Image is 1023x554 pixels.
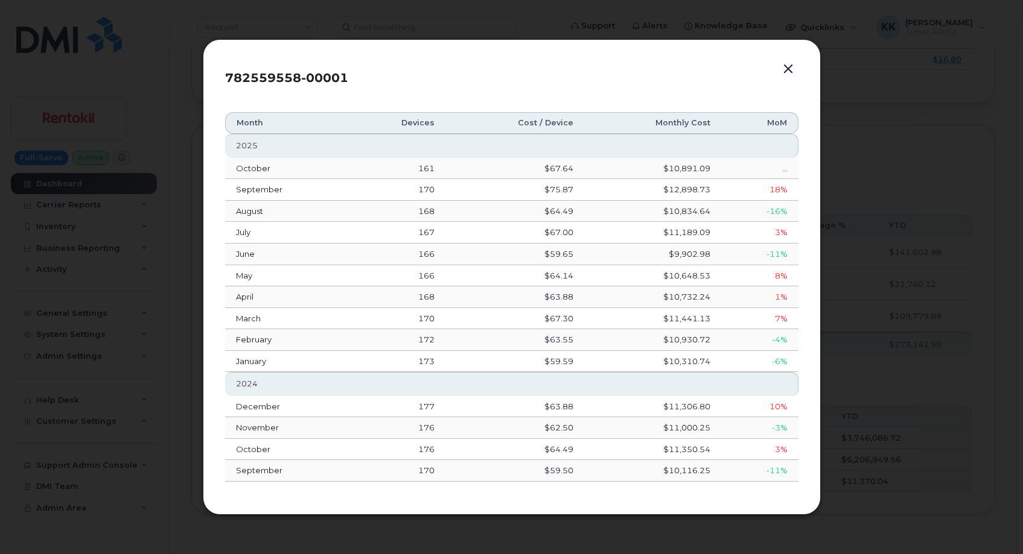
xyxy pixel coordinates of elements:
td: $63.88 [445,286,584,308]
div: 7% [732,313,787,324]
div: 3% [732,227,787,238]
div: 1% [732,291,787,303]
td: $10,834.64 [584,201,722,222]
td: $64.49 [445,201,584,222]
div: -6% [732,356,787,367]
td: August [225,201,348,222]
td: $67.30 [445,308,584,330]
td: $9,902.98 [584,244,722,265]
td: $11,189.09 [584,222,722,244]
td: July [225,222,348,244]
td: $10,732.24 [584,286,722,308]
td: 170 [347,308,445,330]
td: 168 [347,201,445,222]
td: February [225,329,348,351]
td: $63.55 [445,329,584,351]
div: -16% [732,206,787,217]
td: $67.00 [445,222,584,244]
td: May [225,265,348,287]
td: $10,930.72 [584,329,722,351]
td: April [225,286,348,308]
td: $64.14 [445,265,584,287]
div: -4% [732,334,787,345]
td: 172 [347,329,445,351]
td: June [225,244,348,265]
td: 168 [347,286,445,308]
td: 166 [347,265,445,287]
td: 166 [347,244,445,265]
td: $59.65 [445,244,584,265]
td: 173 [347,351,445,373]
td: January [225,351,348,373]
td: 167 [347,222,445,244]
td: $10,648.53 [584,265,722,287]
td: $11,441.13 [584,308,722,330]
td: $10,310.74 [584,351,722,373]
td: March [225,308,348,330]
iframe: Messenger Launcher [970,502,1014,545]
td: $59.59 [445,351,584,373]
div: -11% [732,248,787,260]
div: 8% [732,270,787,282]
